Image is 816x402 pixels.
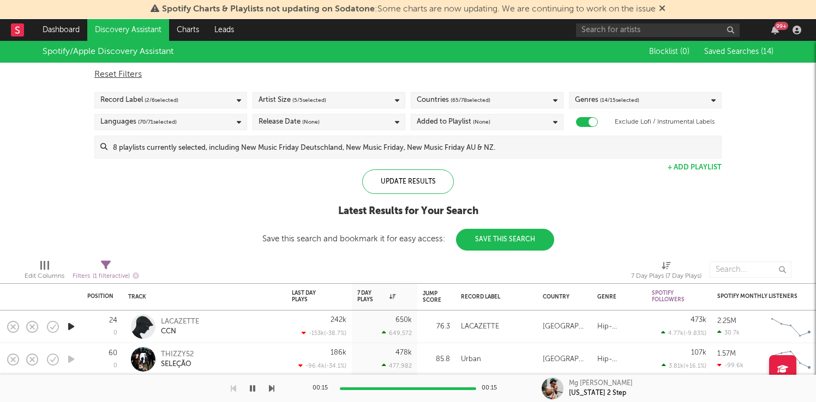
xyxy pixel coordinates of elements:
[292,94,326,107] span: ( 5 / 5 selected)
[161,360,194,369] div: SELEÇÃO
[395,316,412,324] div: 650k
[631,256,701,288] div: 7 Day Plays (7 Day Plays)
[262,205,554,218] div: Latest Results for Your Search
[100,115,177,129] div: Languages
[543,294,581,300] div: Country
[207,19,242,41] a: Leads
[331,316,346,324] div: 242k
[461,353,481,366] div: Urban
[43,45,173,58] div: Spotify/Apple Discovery Assistant
[107,136,721,158] input: 8 playlists currently selected, including New Music Friday Deutschland, New Music Friday, New Mus...
[575,94,639,107] div: Genres
[704,48,773,56] span: Saved Searches
[128,294,275,300] div: Track
[600,94,639,107] span: ( 14 / 15 selected)
[331,349,346,356] div: 186k
[313,382,334,395] div: 00:15
[717,362,743,369] div: -99.6k
[161,317,199,327] div: LACAZETTE
[456,229,554,251] button: Save This Search
[597,353,641,366] div: Hip-Hop/Rap
[87,19,169,41] a: Discovery Assistant
[94,68,722,81] div: Reset Filters
[161,317,199,337] a: LACAZETTECCN
[302,330,346,337] div: -153k ( -38.7 % )
[615,115,715,129] label: Exclude Lofi / Instrumental Labels
[113,363,117,369] div: 0
[482,382,503,395] div: 00:15
[717,329,740,336] div: 30.7k
[717,293,799,300] div: Spotify Monthly Listeners
[292,290,330,303] div: Last Day Plays
[461,320,499,333] div: LACAZETTE
[145,94,178,107] span: ( 2 / 6 selected)
[649,48,689,56] span: Blocklist
[161,327,199,337] div: CCN
[382,362,412,369] div: 477,982
[109,317,117,324] div: 24
[262,235,554,243] div: Save this search and bookmark it for easy access:
[569,388,626,398] div: [US_STATE] 2 Step
[423,320,450,333] div: 76.3
[162,5,375,14] span: Spotify Charts & Playlists not updating on Sodatone
[659,5,665,14] span: Dismiss
[569,379,633,388] div: Mg [PERSON_NAME]
[597,294,635,300] div: Genre
[93,273,130,279] span: ( 1 filter active)
[417,94,490,107] div: Countries
[766,346,815,373] svg: Chart title
[766,313,815,340] svg: Chart title
[717,350,736,357] div: 1.57M
[775,22,788,30] div: 99 +
[543,353,586,366] div: [GEOGRAPHIC_DATA]
[597,320,641,333] div: Hip-Hop/Rap
[771,26,779,34] button: 99+
[259,94,326,107] div: Artist Size
[162,5,656,14] span: : Some charts are now updating. We are continuing to work on the issue
[357,290,395,303] div: 7 Day Plays
[73,270,139,283] div: Filters
[382,330,412,337] div: 649,572
[717,318,736,325] div: 2.25M
[661,330,706,337] div: 4.77k ( -9.83 % )
[169,19,207,41] a: Charts
[25,256,64,288] div: Edit Columns
[100,94,178,107] div: Record Label
[362,169,454,194] div: Update Results
[710,261,791,278] input: Search...
[461,294,526,300] div: Record Label
[161,350,194,369] a: THIZZY52SELEÇÃO
[138,115,177,129] span: ( 70 / 71 selected)
[451,94,490,107] span: ( 65 / 78 selected)
[417,115,490,129] div: Added to Playlist
[423,290,441,303] div: Jump Score
[761,48,773,56] span: ( 14 )
[423,353,450,366] div: 85.8
[576,23,740,37] input: Search for artists
[25,270,64,283] div: Edit Columns
[87,293,113,300] div: Position
[73,256,139,288] div: Filters(1 filter active)
[473,115,490,129] span: (None)
[691,316,706,324] div: 473k
[662,362,706,369] div: 3.81k ( +16.1 % )
[631,270,701,283] div: 7 Day Plays (7 Day Plays)
[113,330,117,336] div: 0
[543,320,586,333] div: [GEOGRAPHIC_DATA]
[701,47,773,56] button: Saved Searches (14)
[302,115,320,129] span: (None)
[35,19,87,41] a: Dashboard
[691,349,706,356] div: 107k
[652,290,690,303] div: Spotify Followers
[680,48,689,56] span: ( 0 )
[298,362,346,369] div: -96.4k ( -34.1 % )
[668,164,722,171] button: + Add Playlist
[259,115,320,129] div: Release Date
[395,349,412,356] div: 478k
[109,350,117,357] div: 60
[161,350,194,360] div: THIZZY52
